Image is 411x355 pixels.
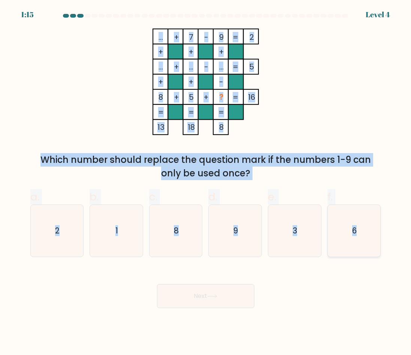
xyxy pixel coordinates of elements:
tspan: = [232,32,238,42]
tspan: = [232,62,238,72]
tspan: - [204,62,208,72]
div: 1:15 [21,9,34,20]
text: 8 [174,225,179,236]
tspan: 8 [219,122,223,132]
text: 1 [115,225,118,236]
tspan: 5 [188,92,193,102]
tspan: + [173,92,179,102]
tspan: 13 [157,122,164,132]
tspan: + [158,77,163,87]
tspan: ? [219,92,223,102]
tspan: - [219,77,223,87]
tspan: - [204,32,208,42]
text: 2 [55,225,60,236]
tspan: 9 [219,32,223,42]
text: 3 [293,225,297,236]
tspan: + [203,92,209,102]
tspan: = [158,107,163,117]
div: Which number should replace the question mark if the numbers 1-9 can only be used once? [35,153,377,180]
tspan: + [188,77,194,87]
tspan: 18 [187,122,194,132]
tspan: + [173,62,179,72]
div: Level 4 [366,9,390,20]
span: b. [90,190,99,204]
tspan: = [218,107,224,117]
tspan: ... [189,62,193,72]
text: 6 [352,225,357,236]
span: a. [30,190,39,204]
tspan: ... [158,32,163,42]
span: f. [327,190,333,204]
tspan: 7 [189,32,193,42]
span: c. [149,190,157,204]
tspan: = [232,92,238,102]
tspan: + [158,47,163,57]
tspan: + [218,47,224,57]
tspan: 2 [249,32,254,42]
tspan: + [173,32,179,42]
tspan: 8 [158,92,163,102]
button: Next [157,284,254,308]
tspan: ... [158,62,163,72]
tspan: + [188,47,194,57]
span: e. [268,190,276,204]
tspan: ... [219,62,223,72]
text: 9 [233,225,238,236]
tspan: 5 [249,62,254,72]
tspan: 16 [248,92,255,102]
span: d. [208,190,217,204]
tspan: = [188,107,194,117]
